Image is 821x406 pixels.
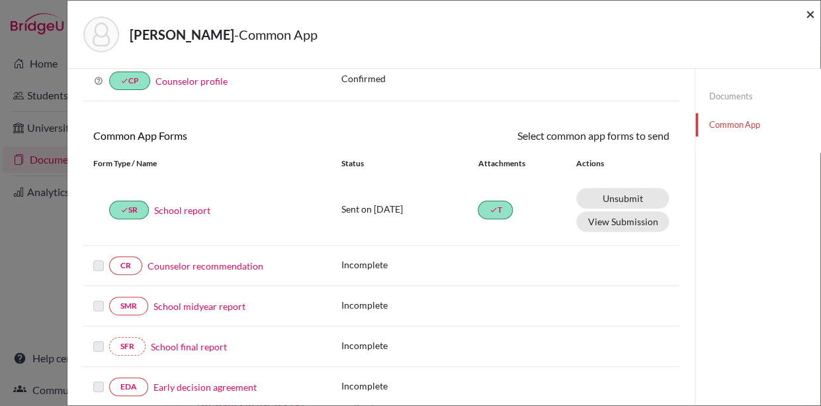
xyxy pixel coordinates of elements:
h6: Common App Forms [83,129,381,142]
p: Incomplete [341,258,478,272]
p: Incomplete [341,338,478,352]
p: Sent on [DATE] [341,202,478,216]
a: School final report [151,340,227,354]
button: View Submission [576,211,669,232]
span: - Common App [234,26,318,42]
p: Confirmed [341,72,669,85]
strong: [PERSON_NAME] [130,26,234,42]
div: Actions [560,158,642,170]
span: × [806,4,815,23]
div: Select common app forms to send [381,128,679,144]
a: Unsubmit [576,188,669,209]
a: School midyear report [153,299,245,313]
a: Counselor recommendation [148,259,263,273]
a: SFR [109,337,146,356]
a: CR [109,256,142,275]
div: Attachments [478,158,560,170]
a: doneSR [109,201,149,219]
a: SMR [109,297,148,315]
div: Form Type / Name [83,158,331,170]
a: Common App [695,113,820,136]
i: done [120,206,128,214]
p: Incomplete [341,298,478,312]
a: Counselor profile [155,76,228,87]
button: Close [806,6,815,22]
a: doneCP [109,72,150,90]
p: Incomplete [341,379,478,393]
a: Early decision agreement [153,380,257,394]
i: done [120,77,128,85]
a: EDA [109,378,148,396]
a: School report [154,203,210,217]
div: Status [341,158,478,170]
i: done [489,206,497,214]
a: doneT [478,201,513,219]
a: Documents [695,85,820,108]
